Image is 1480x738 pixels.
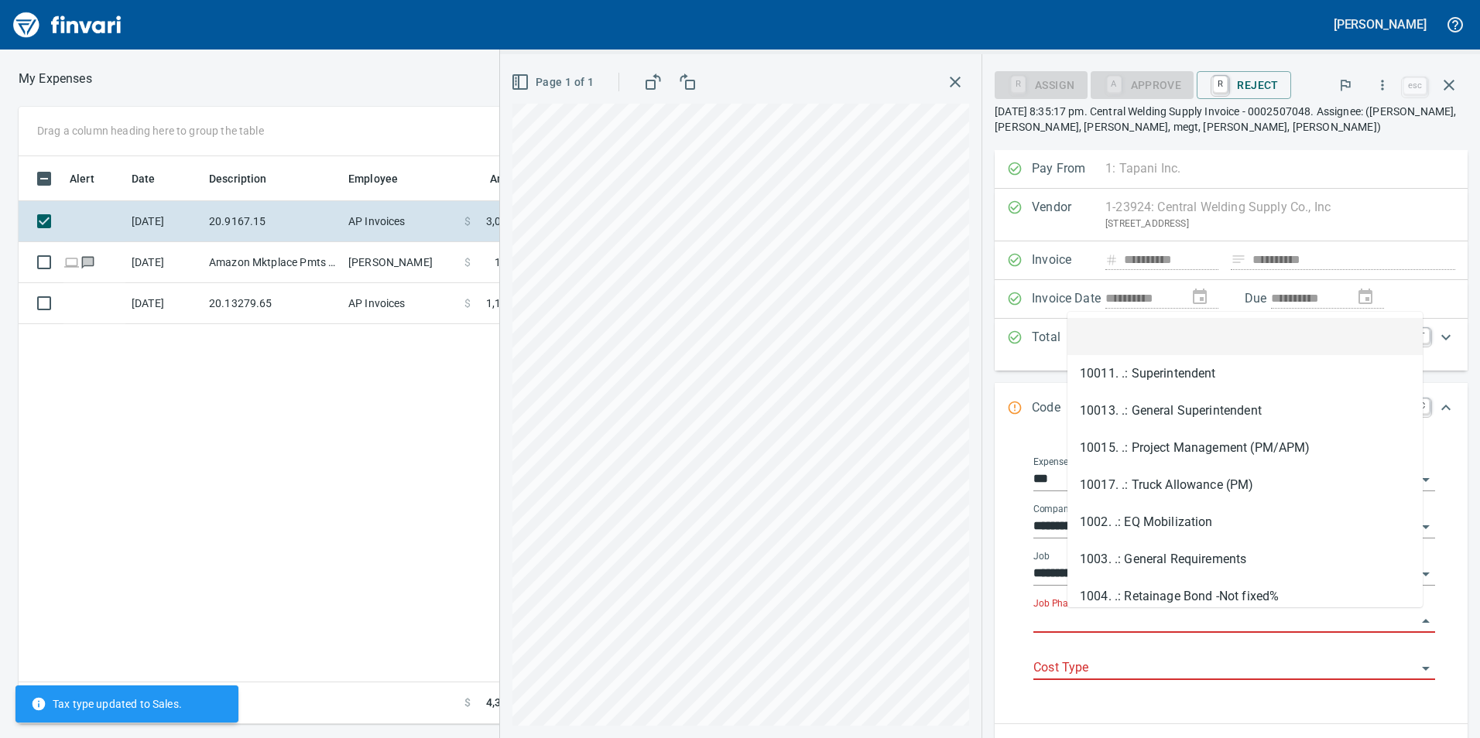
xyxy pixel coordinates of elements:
button: Open [1415,469,1437,490]
label: Company [1033,504,1074,514]
li: 10017. .: Truck Allowance (PM) [1067,466,1423,504]
span: Employee [348,169,398,188]
button: Close [1415,610,1437,632]
p: Drag a column heading here to group the table [37,123,264,138]
span: 3,017.20 [486,214,529,229]
label: Job Phase [1033,599,1077,608]
p: My Expenses [19,70,92,88]
td: 20.9167.15 [203,201,342,242]
li: 1003. .: General Requirements [1067,541,1423,578]
span: $ [464,255,471,270]
button: Open [1415,563,1437,585]
button: Flag [1328,68,1362,102]
li: 10011. .: Superintendent [1067,355,1423,392]
td: AP Invoices [342,201,458,242]
a: R [1213,76,1228,93]
label: Job [1033,552,1050,561]
button: RReject [1197,71,1290,99]
span: Date [132,169,176,188]
td: [PERSON_NAME] [342,242,458,283]
span: Amount [470,169,529,188]
span: Reject [1209,72,1278,98]
td: AP Invoices [342,283,458,324]
nav: breadcrumb [19,70,92,88]
li: 10013. .: General Superintendent [1067,392,1423,429]
h5: [PERSON_NAME] [1334,16,1427,32]
p: Total [1032,328,1105,361]
li: 1004. .: Retainage Bond -Not fixed% [1067,578,1423,615]
span: 191.67 [495,255,529,270]
p: [DATE] 8:35:17 pm. Central Welding Supply Invoice - 0002507048. Assignee: ([PERSON_NAME], [PERSON... [995,104,1468,135]
div: Job Phase required [1091,77,1194,91]
div: Assign [995,77,1087,91]
td: Amazon Mktplace Pmts [DOMAIN_NAME][URL] WA [203,242,342,283]
span: Alert [70,169,115,188]
button: More [1365,68,1399,102]
p: Code [1032,398,1105,419]
span: Date [132,169,156,188]
td: [DATE] [125,201,203,242]
span: Online transaction [63,257,80,267]
span: 4,359.87 [486,695,529,711]
span: 1,151.00 [486,296,529,311]
span: Has messages [80,257,96,267]
span: Page 1 of 1 [514,73,594,92]
span: $ [464,296,471,311]
span: Employee [348,169,418,188]
span: Alert [70,169,94,188]
label: Expense Type [1033,457,1091,466]
button: [PERSON_NAME] [1330,12,1430,36]
td: [DATE] [125,242,203,283]
button: Page 1 of 1 [508,68,600,97]
span: Close invoice [1399,67,1468,104]
td: [DATE] [125,283,203,324]
div: Expand [995,383,1468,434]
span: Amount [490,169,529,188]
span: $ [464,214,471,229]
img: Finvari [9,6,125,43]
div: Expand [995,319,1468,371]
li: 10015. .: Project Management (PM/APM) [1067,429,1423,466]
button: Open [1415,516,1437,538]
a: esc [1403,77,1427,94]
span: Description [209,169,267,188]
button: Open [1415,658,1437,679]
span: Description [209,169,287,188]
span: $ [464,695,471,711]
span: Tax type updated to Sales. [31,696,182,712]
li: 1002. .: EQ Mobilization [1067,504,1423,541]
td: 20.13279.65 [203,283,342,324]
